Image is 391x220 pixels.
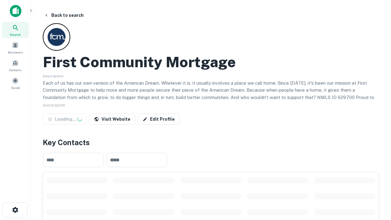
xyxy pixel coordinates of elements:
h4: Key Contacts [43,137,379,148]
a: Contacts [2,57,29,74]
iframe: Chat Widget [360,152,391,181]
p: Each of us has our own version of the American Dream. Whatever it is, it usually involves a place... [43,79,379,108]
span: Description [43,74,64,78]
button: Back to search [42,10,86,21]
span: SHOW MORE [43,103,65,108]
h2: First Community Mortgage [43,53,236,71]
a: Borrowers [2,39,29,56]
span: Saved [11,85,20,90]
a: Saved [2,75,29,91]
span: Borrowers [8,50,23,55]
a: Edit Profile [138,114,180,125]
span: Contacts [9,68,21,72]
a: Search [2,22,29,38]
a: Visit Website [89,114,135,125]
img: capitalize-icon.png [10,5,21,17]
span: Search [10,32,21,37]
